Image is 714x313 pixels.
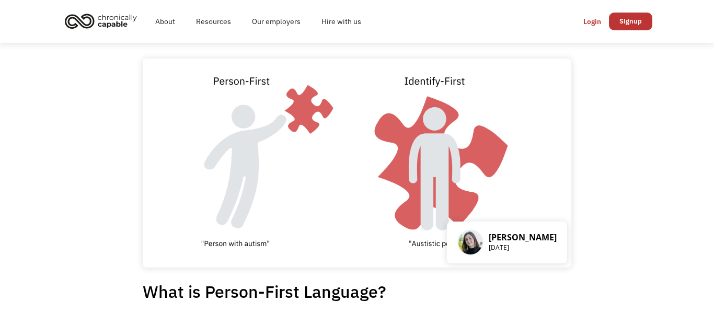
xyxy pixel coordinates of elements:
p: [PERSON_NAME] [489,232,557,242]
a: Hire with us [311,5,372,38]
a: Resources [186,5,241,38]
a: Login [575,13,609,30]
img: Chronically Capable logo [62,9,140,32]
p: [DATE] [489,242,557,253]
a: home [62,9,145,32]
a: About [145,5,186,38]
a: Our employers [241,5,311,38]
a: Signup [609,13,652,30]
div: Login [583,15,601,28]
h1: What is Person-First Language? [143,278,571,305]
